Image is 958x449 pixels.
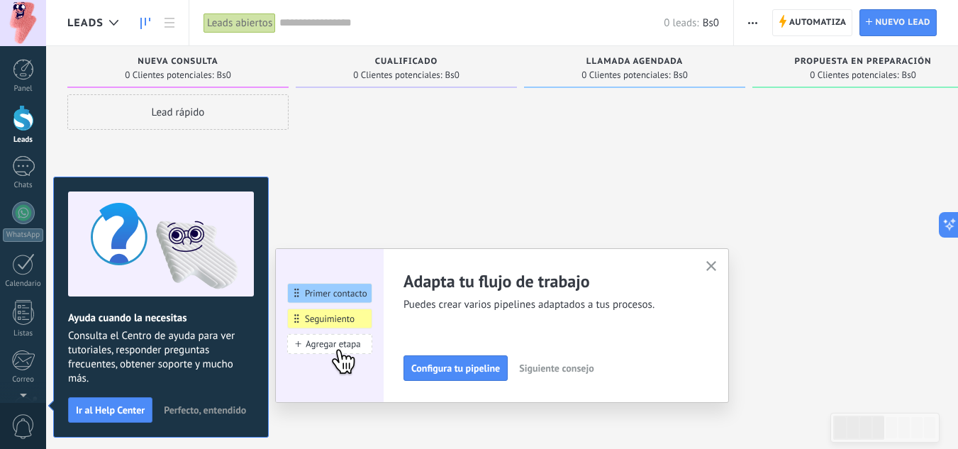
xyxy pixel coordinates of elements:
a: Nuevo lead [859,9,937,36]
span: 0 Clientes potenciales: [125,71,213,79]
a: Leads [133,9,157,37]
span: Llamada agendada [586,57,683,67]
div: Lead rápido [67,94,289,130]
span: Propuesta en preparación [795,57,932,67]
span: Bs0 [703,16,719,30]
span: Bs0 [217,71,231,79]
span: Consulta el Centro de ayuda para ver tutoriales, responder preguntas frecuentes, obtener soporte ... [68,329,254,386]
a: Automatiza [772,9,853,36]
button: Configura tu pipeline [403,355,508,381]
div: Listas [3,329,44,338]
button: Más [742,9,763,36]
span: Leads [67,16,104,30]
span: Puedes crear varios pipelines adaptados a tus procesos. [403,298,689,312]
span: Automatiza [789,10,847,35]
span: Configura tu pipeline [411,363,500,373]
h2: Ayuda cuando la necesitas [68,311,254,325]
div: Leads abiertos [204,13,276,33]
div: Correo [3,375,44,384]
span: Cualificado [375,57,438,67]
span: 0 Clientes potenciales: [581,71,670,79]
div: Calendario [3,279,44,289]
div: Llamada agendada [531,57,738,69]
span: Nuevo lead [875,10,930,35]
div: WhatsApp [3,228,43,242]
span: Bs0 [902,71,916,79]
div: Panel [3,84,44,94]
div: Chats [3,181,44,190]
a: Lista [157,9,182,37]
h2: Adapta tu flujo de trabajo [403,270,689,292]
span: Nueva consulta [138,57,218,67]
button: Siguiente consejo [513,357,600,379]
span: Perfecto, entendido [164,405,246,415]
span: Bs0 [674,71,688,79]
span: 0 Clientes potenciales: [353,71,442,79]
button: Ir al Help Center [68,397,152,423]
span: Ir al Help Center [76,405,145,415]
div: Nueva consulta [74,57,282,69]
span: Siguiente consejo [519,363,594,373]
button: Perfecto, entendido [157,399,252,421]
span: 0 Clientes potenciales: [810,71,898,79]
span: Bs0 [445,71,459,79]
div: Leads [3,135,44,145]
span: 0 leads: [664,16,698,30]
div: Cualificado [303,57,510,69]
